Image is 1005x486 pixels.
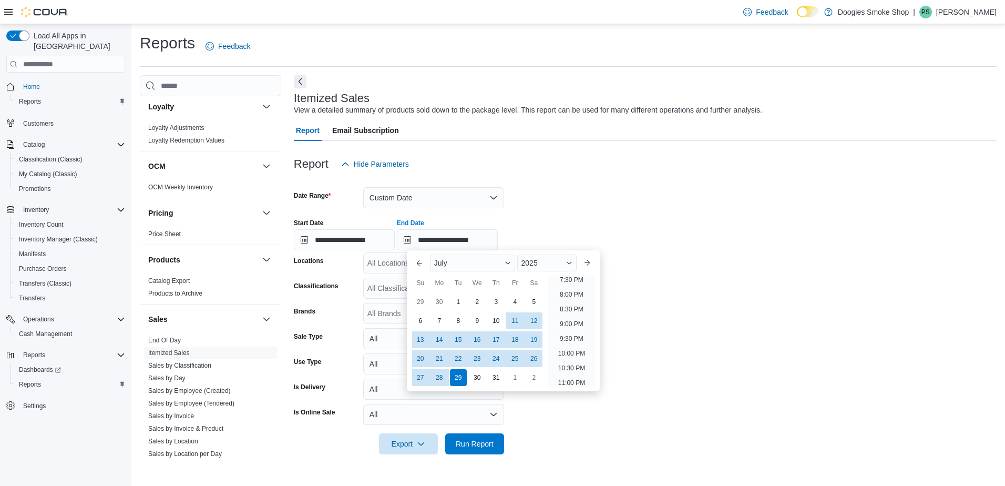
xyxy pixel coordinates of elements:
[15,168,125,180] span: My Catalog (Classic)
[23,351,45,359] span: Reports
[148,314,168,325] h3: Sales
[556,318,588,330] li: 9:00 PM
[431,369,448,386] div: day-28
[507,275,524,291] div: Fr
[294,158,329,170] h3: Report
[148,387,231,395] span: Sales by Employee (Created)
[140,228,281,245] div: Pricing
[337,154,413,175] button: Hide Parameters
[15,292,125,305] span: Transfers
[148,400,234,407] a: Sales by Employee (Tendered)
[430,255,515,271] div: Button. Open the month selector. July is currently selected.
[21,7,68,17] img: Cova
[296,120,320,141] span: Report
[19,313,125,326] span: Operations
[554,377,589,389] li: 11:00 PM
[469,275,486,291] div: We
[19,400,50,412] a: Settings
[201,36,254,57] a: Feedback
[15,363,125,376] span: Dashboards
[19,185,51,193] span: Promotions
[919,6,932,18] div: Patty Snow
[148,374,186,382] span: Sales by Day
[15,233,125,246] span: Inventory Manager (Classic)
[19,204,53,216] button: Inventory
[507,369,524,386] div: day-1
[11,232,129,247] button: Inventory Manager (Classic)
[29,31,125,52] span: Load All Apps in [GEOGRAPHIC_DATA]
[19,235,98,244] span: Inventory Manager (Classic)
[294,191,331,200] label: Date Range
[19,220,64,229] span: Inventory Count
[456,439,494,449] span: Run Report
[488,293,505,310] div: day-3
[294,105,762,116] div: View a detailed summary of products sold down to the package level. This report can be used for m...
[556,332,588,345] li: 9:30 PM
[294,282,339,290] label: Classifications
[2,79,129,94] button: Home
[15,378,45,391] a: Reports
[412,331,429,348] div: day-13
[148,361,211,370] span: Sales by Classification
[431,312,448,329] div: day-7
[19,204,125,216] span: Inventory
[363,379,504,400] button: All
[434,259,447,267] span: July
[148,230,181,238] a: Price Sheet
[19,97,41,106] span: Reports
[554,347,589,360] li: 10:00 PM
[148,314,258,325] button: Sales
[469,331,486,348] div: day-16
[15,183,55,195] a: Promotions
[554,362,589,374] li: 10:30 PM
[19,170,77,178] span: My Catalog (Classic)
[140,33,195,54] h1: Reports
[19,155,83,164] span: Classification (Classic)
[15,292,49,305] a: Transfers
[294,408,335,417] label: Is Online Sale
[148,255,180,265] h3: Products
[15,262,71,275] a: Purchase Orders
[148,277,190,285] a: Catalog Export
[260,160,273,173] button: OCM
[913,6,915,18] p: |
[140,181,281,198] div: OCM
[11,181,129,196] button: Promotions
[921,6,930,18] span: PS
[15,262,125,275] span: Purchase Orders
[412,275,429,291] div: Su
[148,124,204,132] span: Loyalty Adjustments
[469,293,486,310] div: day-2
[431,331,448,348] div: day-14
[19,313,58,326] button: Operations
[11,362,129,377] a: Dashboards
[11,291,129,306] button: Transfers
[19,116,125,129] span: Customers
[397,229,498,250] input: Press the down key to enter a popover containing a calendar. Press the escape key to close the po...
[363,404,504,425] button: All
[19,265,67,273] span: Purchase Orders
[526,312,542,329] div: day-12
[15,95,125,108] span: Reports
[148,102,174,112] h3: Loyalty
[11,377,129,392] button: Reports
[19,117,58,130] a: Customers
[15,218,68,231] a: Inventory Count
[15,153,87,166] a: Classification (Classic)
[19,279,71,288] span: Transfers (Classic)
[431,293,448,310] div: day-30
[363,187,504,208] button: Custom Date
[556,288,588,301] li: 8:00 PM
[450,293,467,310] div: day-1
[797,6,819,17] input: Dark Mode
[526,350,542,367] div: day-26
[2,312,129,327] button: Operations
[488,331,505,348] div: day-17
[148,137,224,144] a: Loyalty Redemption Values
[517,255,577,271] div: Button. Open the year selector. 2025 is currently selected.
[148,277,190,285] span: Catalog Export
[11,327,129,341] button: Cash Management
[526,331,542,348] div: day-19
[15,277,76,290] a: Transfers (Classic)
[363,328,504,349] button: All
